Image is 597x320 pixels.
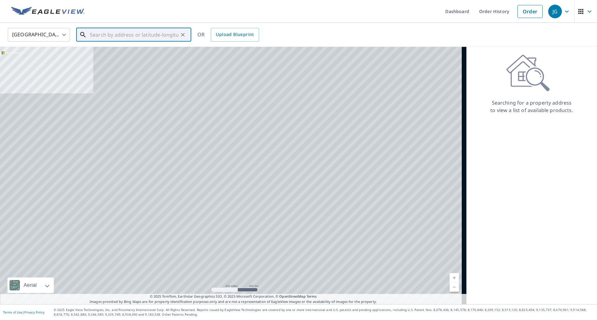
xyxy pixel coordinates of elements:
[197,28,259,42] div: OR
[211,28,259,42] a: Upload Blueprint
[450,273,459,282] a: Current Level 5, Zoom In
[517,5,543,18] a: Order
[8,26,70,43] div: [GEOGRAPHIC_DATA]
[490,99,573,114] p: Searching for a property address to view a list of available products.
[178,30,187,39] button: Clear
[22,277,39,293] div: Aerial
[450,282,459,292] a: Current Level 5, Zoom Out
[3,310,22,314] a: Terms of Use
[279,294,305,299] a: OpenStreetMap
[548,5,562,18] div: JG
[150,294,317,299] span: © 2025 TomTom, Earthstar Geographics SIO, © 2025 Microsoft Corporation, ©
[90,26,178,43] input: Search by address or latitude-longitude
[307,294,317,299] a: Terms
[7,277,54,293] div: Aerial
[24,310,44,314] a: Privacy Policy
[216,31,254,38] span: Upload Blueprint
[11,7,85,16] img: EV Logo
[3,310,44,314] p: |
[54,308,594,317] p: © 2025 Eagle View Technologies, Inc. and Pictometry International Corp. All Rights Reserved. Repo...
